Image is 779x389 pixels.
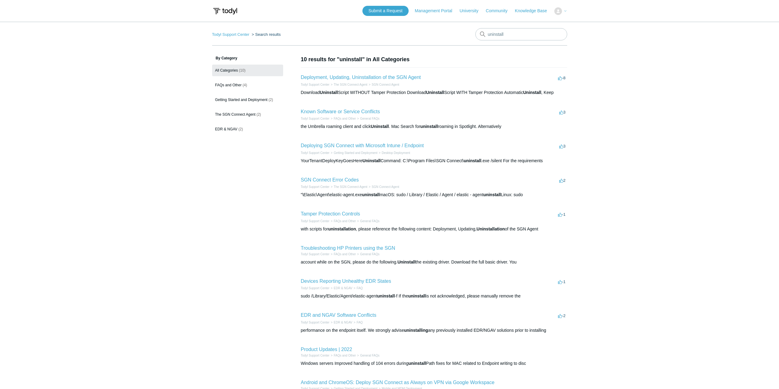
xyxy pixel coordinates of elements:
[483,192,501,197] em: uninstall
[212,32,249,37] a: Todyl Support Center
[301,82,330,87] li: Todyl Support Center
[215,68,238,73] span: All Categories
[356,353,380,358] li: General FAQs
[372,185,399,189] a: SGN Connect Agent
[301,185,330,189] a: Todyl Support Center
[356,252,380,256] li: General FAQs
[301,83,330,86] a: Todyl Support Center
[239,68,245,73] span: (10)
[301,109,380,114] a: Known Software or Service Conflicts
[301,151,330,155] a: Todyl Support Center
[426,90,444,95] em: Uninstall
[212,94,283,106] a: Getting Started and Deployment (2)
[320,90,338,95] em: Uninstall
[301,347,352,352] a: Product Updates | 2022
[301,89,567,96] div: Download Script WITHOUT Tamper Protection Download Script WITH Tamper Protection Automatic , Keep
[329,116,356,121] li: FAQs and Other
[459,8,484,14] a: University
[329,151,377,155] li: Getting Started and Deployment
[558,212,566,217] span: -1
[334,117,356,120] a: FAQs and Other
[212,55,283,61] h3: By Category
[238,127,243,131] span: (2)
[212,109,283,120] a: The SGN Connect Agent (2)
[362,158,380,163] em: Uninstall
[415,8,458,14] a: Management Portal
[334,83,367,86] a: The SGN Connect Agent
[559,110,565,114] span: 3
[212,65,283,76] a: All Categories (10)
[334,151,377,155] a: Getting Started and Deployment
[215,112,256,117] span: The SGN Connect Agent
[215,98,268,102] span: Getting Started and Deployment
[352,320,363,325] li: FAQ
[301,143,424,148] a: Deploying SGN Connect with Microsoft Intune / Endpoint
[301,279,391,284] a: Devices Reporting Unhealthy EDR States
[301,211,360,216] a: Tamper Protection Controls
[212,6,238,17] img: Todyl Support Center Help Center home page
[301,259,567,265] div: account while on the SGN, please do the following. the existing driver. Download the full basic d...
[360,219,379,223] a: General FAQs
[301,219,330,223] li: Todyl Support Center
[367,185,399,189] li: SGN Connect Agent
[367,82,399,87] li: SGN Connect Agent
[360,252,379,256] a: General FAQs
[301,252,330,256] li: Todyl Support Center
[301,353,330,358] li: Todyl Support Center
[475,28,567,40] input: Search
[329,353,356,358] li: FAQs and Other
[334,185,367,189] a: The SGN Connect Agent
[329,252,356,256] li: FAQs and Other
[212,32,251,37] li: Todyl Support Center
[215,127,238,131] span: EDR & NGAV
[464,158,481,163] em: uninstall
[243,83,247,87] span: (4)
[334,252,356,256] a: FAQs and Other
[250,32,281,37] li: Search results
[301,312,376,318] a: EDR and NGAV Software Conflicts
[486,8,514,14] a: Community
[301,286,330,290] a: Todyl Support Center
[301,123,567,130] div: the Umbrella roaming client and click . Mac Search for roaming in Spotlight. Alternatively
[334,286,352,290] a: EDR & NGAV
[372,83,399,86] a: SGN Connect Agent
[301,320,330,325] li: Todyl Support Center
[329,286,352,290] li: EDR & NGAV
[301,354,330,357] a: Todyl Support Center
[356,219,380,223] li: General FAQs
[329,82,367,87] li: The SGN Connect Agent
[362,192,380,197] em: uninstall
[420,124,438,129] em: uninstall
[301,116,330,121] li: Todyl Support Center
[301,327,567,334] div: performance on the endpoint itself. We strongly advise any previously installed EDR/NGAV solution...
[301,380,495,385] a: Android and ChromeOS: Deploy SGN Connect as Always on VPN via Google Workspace
[301,321,330,324] a: Todyl Support Center
[301,158,567,164] div: YourTenantDeployKeyGoesHere Command: C:\Program Files\SGN Connect\ .exe /silent For the requirements
[215,83,242,87] span: FAQs and Other
[301,219,330,223] a: Todyl Support Center
[404,328,428,333] em: uninstalling
[357,286,363,290] a: FAQ
[329,219,356,223] li: FAQs and Other
[301,55,567,64] h1: 10 results for "uninstall" in All Categories
[559,144,565,148] span: 3
[301,177,359,182] a: SGN Connect Error Codes
[301,75,421,80] a: Deployment, Updating, Uninstallation of the SGN Agent
[558,279,566,284] span: -1
[360,117,379,120] a: General FAQs
[301,226,567,232] div: with scripts for , please reference the following content: Deployment, Updating, of the SGN Agent
[301,245,395,251] a: Troubleshooting HP Printers using the SGN
[301,286,330,290] li: Todyl Support Center
[352,286,363,290] li: FAQ
[301,360,567,367] div: Windows servers Improved handling of 104 errors during Path fixes for MAC related to Endpoint wri...
[523,90,541,95] em: Uninstall
[257,112,261,117] span: (2)
[362,6,409,16] a: Submit a Request
[329,185,367,189] li: The SGN Connect Agent
[397,260,415,264] em: Uninstall
[212,123,283,135] a: EDR & NGAV (2)
[515,8,553,14] a: Knowledge Base
[377,294,395,298] em: uninstall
